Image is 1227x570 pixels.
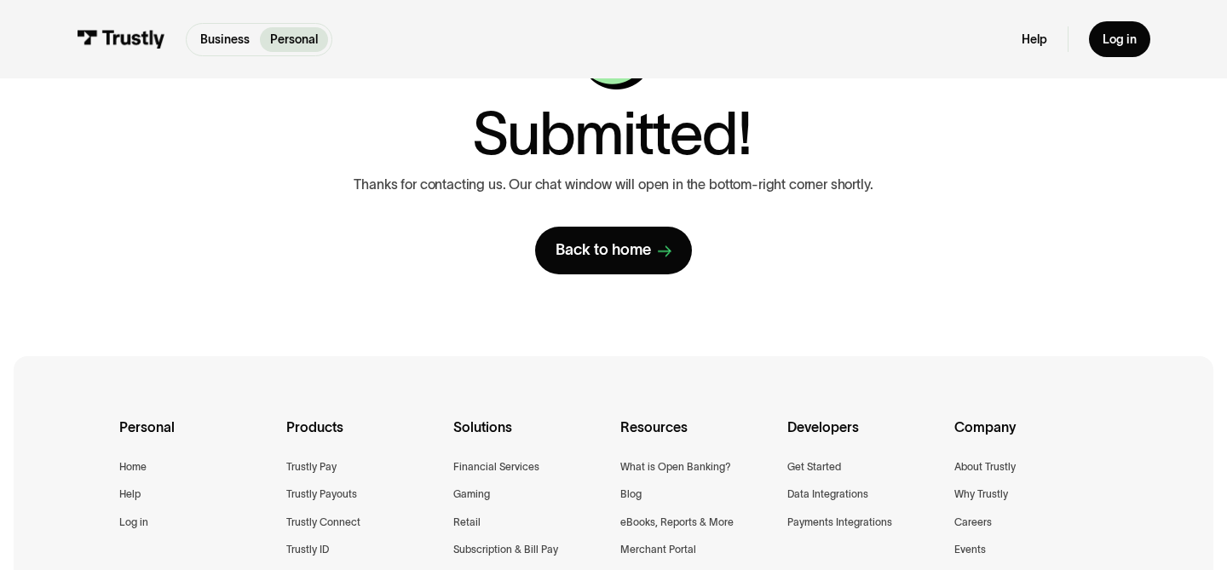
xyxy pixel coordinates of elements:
a: Get Started [787,458,841,476]
a: Trustly Pay [286,458,337,476]
p: Business [200,31,250,49]
a: Careers [954,514,992,532]
iframe: Chat Window [1149,496,1201,549]
div: Company [954,416,1108,458]
a: What is Open Banking? [620,458,731,476]
a: Events [954,541,986,559]
a: About Trustly [954,458,1016,476]
a: Log in [119,514,148,532]
div: Resources [620,416,774,458]
a: Help [119,486,141,504]
a: Data Integrations [787,486,868,504]
img: Trustly Logo [77,30,165,49]
div: Log in [1103,32,1137,47]
a: Subscription & Bill Pay [453,541,558,559]
div: Solutions [453,416,607,458]
a: Blog [620,486,642,504]
a: Personal [260,27,328,52]
a: Trustly Payouts [286,486,357,504]
div: Products [286,416,440,458]
a: eBooks, Reports & More [620,514,734,532]
a: Help [1022,32,1047,47]
a: Back to home [535,227,692,273]
a: Why Trustly [954,486,1008,504]
a: Payments Integrations [787,514,892,532]
h1: Submitted! [472,103,751,163]
div: Personal [119,416,273,458]
p: Personal [270,31,318,49]
a: Gaming [453,486,490,504]
a: Home [119,458,147,476]
a: Trustly ID [286,541,329,559]
a: Business [190,27,260,52]
a: Trustly Connect [286,514,360,532]
a: Retail [453,514,481,532]
div: Developers [787,416,941,458]
p: Thanks for contacting us. Our chat window will open in the bottom-right corner shortly. [354,176,873,193]
a: Log in [1089,21,1150,57]
a: Merchant Portal [620,541,696,559]
div: Back to home [556,240,651,260]
a: Financial Services [453,458,539,476]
